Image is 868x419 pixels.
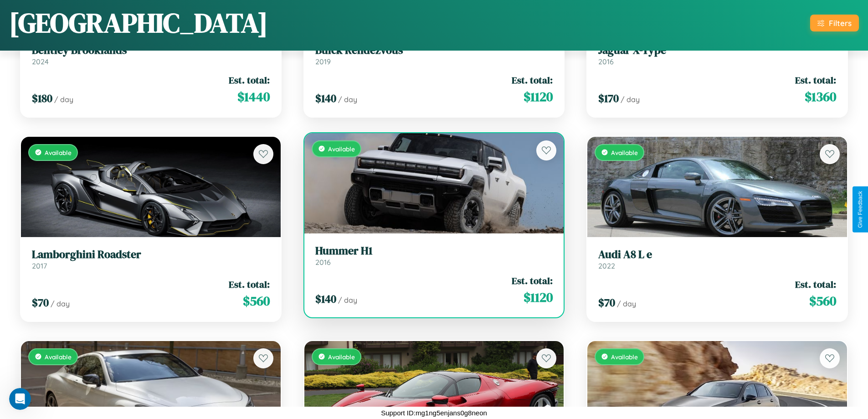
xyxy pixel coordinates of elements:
span: Est. total: [512,73,553,87]
span: $ 1120 [524,88,553,106]
span: Est. total: [229,73,270,87]
span: $ 560 [243,292,270,310]
span: 2019 [315,57,331,66]
span: Available [45,149,72,156]
span: / day [51,299,70,308]
span: 2022 [598,261,615,270]
a: Buick Rendezvous2019 [315,44,553,66]
p: Support ID: mg1ng5enjans0g8neon [381,407,487,419]
span: $ 1120 [524,288,553,306]
span: / day [338,95,357,104]
span: / day [621,95,640,104]
div: Give Feedback [857,191,863,228]
h3: Hummer H1 [315,244,553,258]
a: Jaguar X-Type2016 [598,44,836,66]
a: Hummer H12016 [315,244,553,267]
a: Lamborghini Roadster2017 [32,248,270,270]
span: $ 70 [32,295,49,310]
h3: Audi A8 L e [598,248,836,261]
iframe: Intercom live chat [9,388,31,410]
span: / day [617,299,636,308]
span: Est. total: [795,278,836,291]
div: Filters [829,18,852,28]
span: $ 560 [809,292,836,310]
span: 2017 [32,261,47,270]
span: Available [328,145,355,153]
span: Est. total: [229,278,270,291]
h3: Jaguar X-Type [598,44,836,57]
span: / day [54,95,73,104]
h3: Lamborghini Roadster [32,248,270,261]
span: $ 140 [315,91,336,106]
h1: [GEOGRAPHIC_DATA] [9,4,268,41]
span: $ 170 [598,91,619,106]
h3: Buick Rendezvous [315,44,553,57]
h3: Bentley Brooklands [32,44,270,57]
span: 2016 [598,57,614,66]
span: Available [45,353,72,361]
span: $ 70 [598,295,615,310]
span: Est. total: [512,274,553,287]
span: Est. total: [795,73,836,87]
span: 2016 [315,258,331,267]
button: Filters [810,15,859,31]
span: $ 140 [315,291,336,306]
span: 2024 [32,57,49,66]
span: Available [328,353,355,361]
span: Available [611,149,638,156]
span: $ 1440 [237,88,270,106]
span: $ 1360 [805,88,836,106]
span: $ 180 [32,91,52,106]
span: Available [611,353,638,361]
a: Audi A8 L e2022 [598,248,836,270]
span: / day [338,295,357,305]
a: Bentley Brooklands2024 [32,44,270,66]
